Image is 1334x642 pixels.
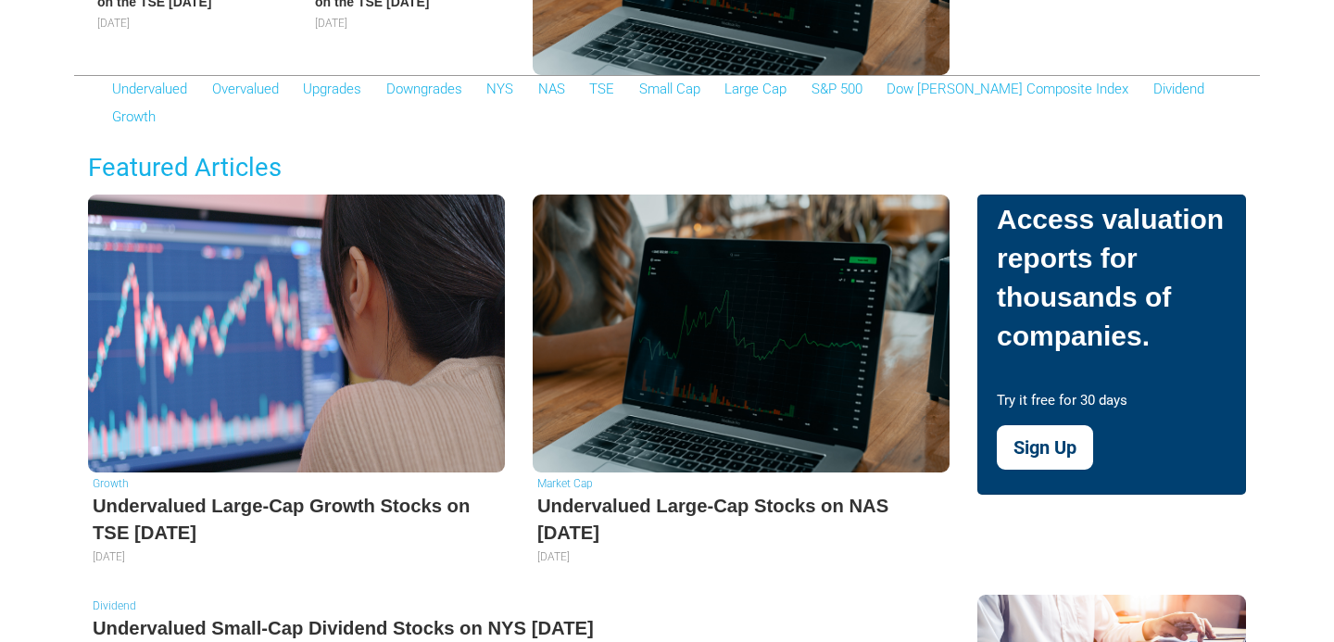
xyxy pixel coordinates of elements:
[887,81,1128,97] a: Dow [PERSON_NAME] Composite Index
[93,615,945,641] h5: Undervalued Small-Cap Dividend Stocks on NYS [DATE]
[88,195,505,472] img: Undervalued Large-Cap Growth Stocks on TSE August 2025
[93,599,136,612] a: Dividend
[537,493,945,546] h5: Undervalued Large-Cap Stocks on NAS [DATE]
[812,81,862,97] a: S&P 500
[639,81,700,97] a: Small Cap
[538,81,565,97] a: NAS
[93,550,125,563] span: [DATE]
[1153,81,1204,97] a: Dividend
[74,150,1260,185] h3: Featured Articles
[997,425,1093,470] button: Sign Up
[303,81,361,97] a: Upgrades
[997,200,1227,370] h5: Access valuation reports for thousands of companies.
[386,81,462,97] a: Downgrades
[589,81,614,97] a: TSE
[997,392,1127,422] small: Try it free for 30 days
[212,81,279,97] a: Overvalued
[537,550,570,563] span: [DATE]
[724,81,787,97] a: Large Cap
[112,81,187,97] a: Undervalued
[315,17,347,30] span: [DATE]
[97,17,130,30] span: [DATE]
[486,81,513,97] a: NYS
[533,195,950,472] img: Undervalued Large-Cap Stocks on NAS August 2025
[112,108,156,125] a: Growth
[537,477,593,490] a: Market Cap
[93,493,500,546] h5: Undervalued Large-Cap Growth Stocks on TSE [DATE]
[93,477,129,490] a: Growth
